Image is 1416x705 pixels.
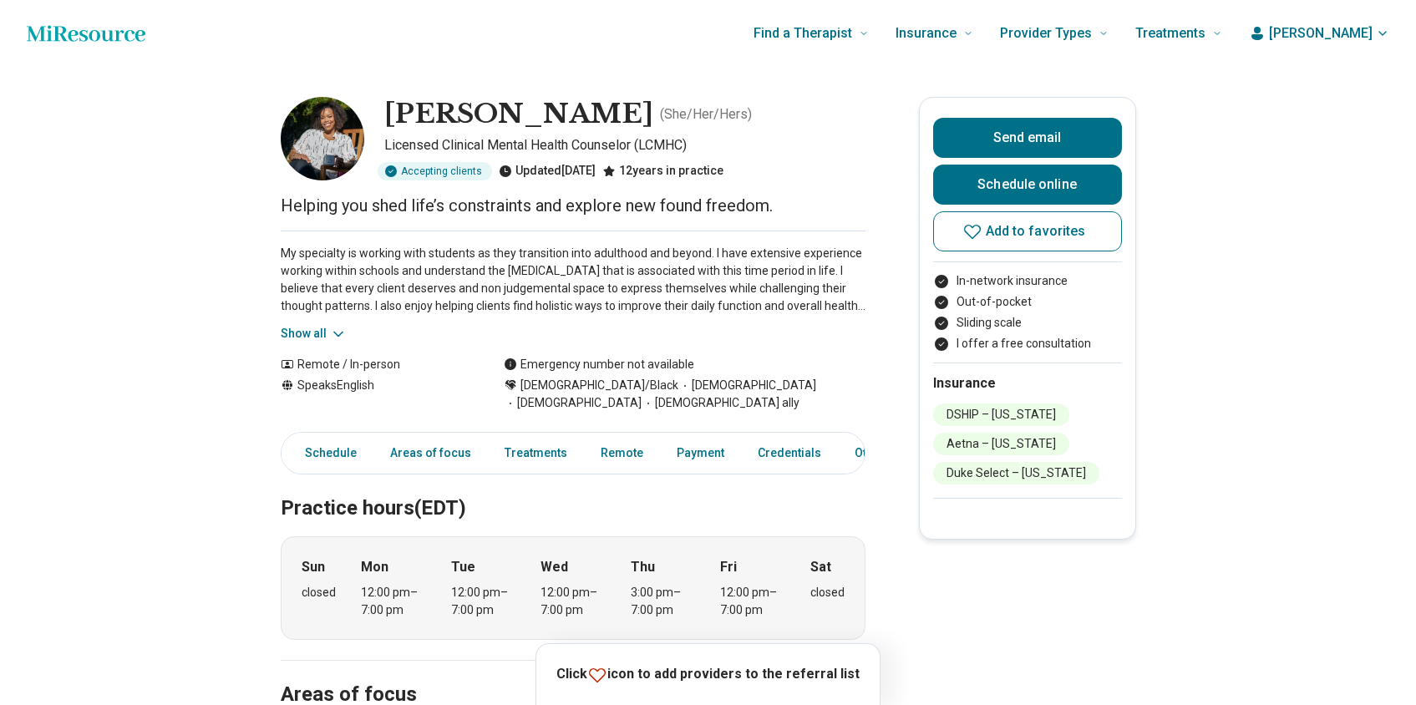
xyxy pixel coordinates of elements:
[933,211,1122,251] button: Add to favorites
[361,557,388,577] strong: Mon
[361,584,425,619] div: 12:00 pm – 7:00 pm
[845,436,905,470] a: Other
[810,557,831,577] strong: Sat
[602,162,723,180] div: 12 years in practice
[541,584,605,619] div: 12:00 pm – 7:00 pm
[380,436,481,470] a: Areas of focus
[302,557,325,577] strong: Sun
[495,436,577,470] a: Treatments
[660,104,752,124] p: ( She/Her/Hers )
[754,22,852,45] span: Find a Therapist
[281,194,865,217] p: Helping you shed life’s constraints and explore new found freedom.
[933,272,1122,290] li: In-network insurance
[451,557,475,577] strong: Tue
[378,162,492,180] div: Accepting clients
[810,584,845,601] div: closed
[933,403,1069,426] li: DSHIP – [US_STATE]
[933,335,1122,352] li: I offer a free consultation
[1000,22,1092,45] span: Provider Types
[451,584,515,619] div: 12:00 pm – 7:00 pm
[933,433,1069,455] li: Aetna – [US_STATE]
[384,135,865,155] p: Licensed Clinical Mental Health Counselor (LCMHC)
[986,225,1086,238] span: Add to favorites
[281,356,470,373] div: Remote / In-person
[302,584,336,601] div: closed
[504,394,642,412] span: [DEMOGRAPHIC_DATA]
[933,165,1122,205] a: Schedule online
[678,377,816,394] span: [DEMOGRAPHIC_DATA]
[520,377,678,394] span: [DEMOGRAPHIC_DATA]/Black
[896,22,957,45] span: Insurance
[285,436,367,470] a: Schedule
[281,245,865,315] p: My specialty is working with students as they transition into adulthood and beyond. I have extens...
[933,118,1122,158] button: Send email
[642,394,799,412] span: [DEMOGRAPHIC_DATA] ally
[1249,23,1389,43] button: [PERSON_NAME]
[281,325,347,342] button: Show all
[591,436,653,470] a: Remote
[499,162,596,180] div: Updated [DATE]
[933,373,1122,393] h2: Insurance
[1135,22,1205,45] span: Treatments
[541,557,568,577] strong: Wed
[720,557,737,577] strong: Fri
[720,584,784,619] div: 12:00 pm – 7:00 pm
[631,584,695,619] div: 3:00 pm – 7:00 pm
[748,436,831,470] a: Credentials
[281,536,865,640] div: When does the program meet?
[933,462,1099,484] li: Duke Select – [US_STATE]
[631,557,655,577] strong: Thu
[281,97,364,180] img: Aja Johnson, Licensed Clinical Mental Health Counselor (LCMHC)
[556,664,860,685] p: Click icon to add providers to the referral list
[384,97,653,132] h1: [PERSON_NAME]
[1269,23,1373,43] span: [PERSON_NAME]
[504,356,694,373] div: Emergency number not available
[281,377,470,412] div: Speaks English
[933,293,1122,311] li: Out-of-pocket
[933,314,1122,332] li: Sliding scale
[281,454,865,523] h2: Practice hours (EDT)
[27,17,145,50] a: Home page
[667,436,734,470] a: Payment
[933,272,1122,352] ul: Payment options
